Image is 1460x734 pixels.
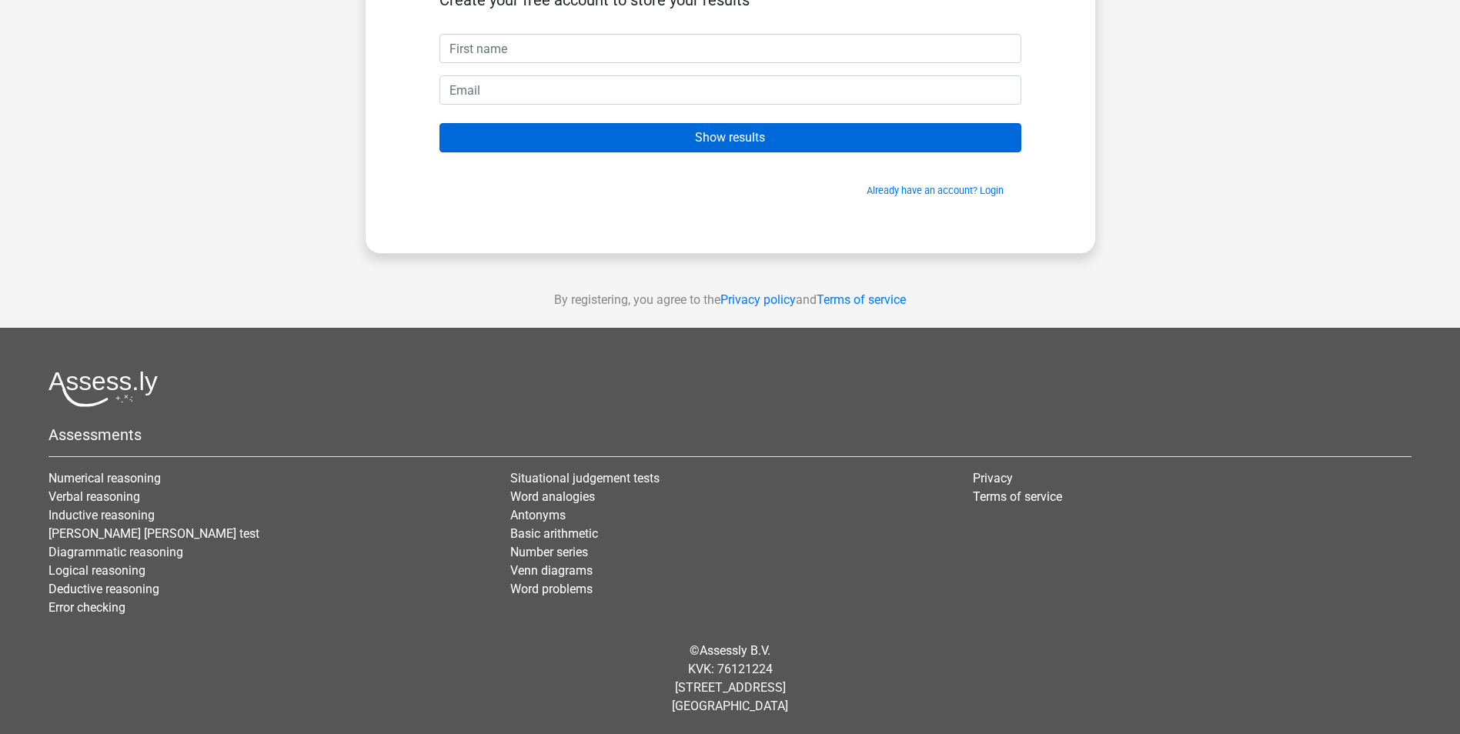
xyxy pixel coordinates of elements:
[48,582,159,596] a: Deductive reasoning
[510,545,588,559] a: Number series
[973,489,1062,504] a: Terms of service
[48,471,161,485] a: Numerical reasoning
[48,508,155,522] a: Inductive reasoning
[48,425,1412,444] h5: Assessments
[973,471,1013,485] a: Privacy
[510,471,660,485] a: Situational judgement tests
[48,563,145,578] a: Logical reasoning
[439,123,1021,152] input: Show results
[48,545,183,559] a: Diagrammatic reasoning
[700,643,770,658] a: Assessly B.V.
[510,563,593,578] a: Venn diagrams
[48,371,158,407] img: Assessly logo
[48,489,140,504] a: Verbal reasoning
[510,582,593,596] a: Word problems
[720,292,796,307] a: Privacy policy
[37,629,1423,728] div: © KVK: 76121224 [STREET_ADDRESS] [GEOGRAPHIC_DATA]
[510,508,566,522] a: Antonyms
[817,292,906,307] a: Terms of service
[510,489,595,504] a: Word analogies
[48,600,125,615] a: Error checking
[439,34,1021,63] input: First name
[510,526,598,541] a: Basic arithmetic
[48,526,259,541] a: [PERSON_NAME] [PERSON_NAME] test
[439,75,1021,105] input: Email
[867,185,1004,196] a: Already have an account? Login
